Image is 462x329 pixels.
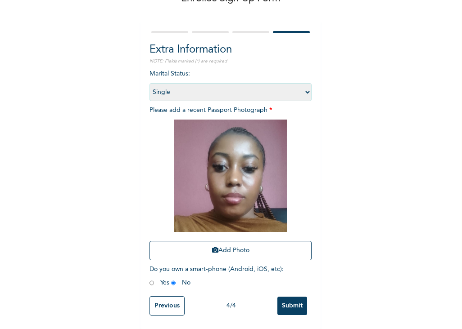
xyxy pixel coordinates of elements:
span: Do you own a smart-phone (Android, iOS, etc) : Yes No [149,266,284,286]
input: Previous [149,296,185,316]
input: Submit [277,297,307,315]
button: Add Photo [149,241,312,260]
img: Crop [174,120,287,232]
h2: Extra Information [149,42,312,58]
span: Please add a recent Passport Photograph [149,107,312,265]
span: Marital Status : [149,71,312,95]
p: NOTE: Fields marked (*) are required [149,58,312,65]
div: 4 / 4 [185,301,277,311]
